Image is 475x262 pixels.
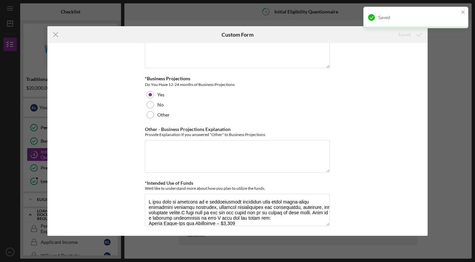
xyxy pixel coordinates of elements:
[145,76,330,81] div: *Business Projections
[157,92,164,97] label: Yes
[145,186,330,191] div: We'd like to understand more about how you plan to utilize the funds.
[378,15,459,20] div: Saved
[157,102,164,107] label: No
[461,9,466,16] button: close
[145,180,193,186] label: *Intended Use of Funds
[145,126,231,132] label: Other - Business Projections Explanation
[145,194,330,226] textarea: L ipsu dolo si ametcons ad e seddoeiusmodt incididun utla etdol magna-aliqu enimadmini veniamqu n...
[157,112,170,118] label: Other
[145,81,330,88] div: Do You Have 12-24 months of Business Projections
[222,32,253,38] h6: Custom Form
[145,132,330,137] div: Provide Explanation If you answered "Other" to Business Projections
